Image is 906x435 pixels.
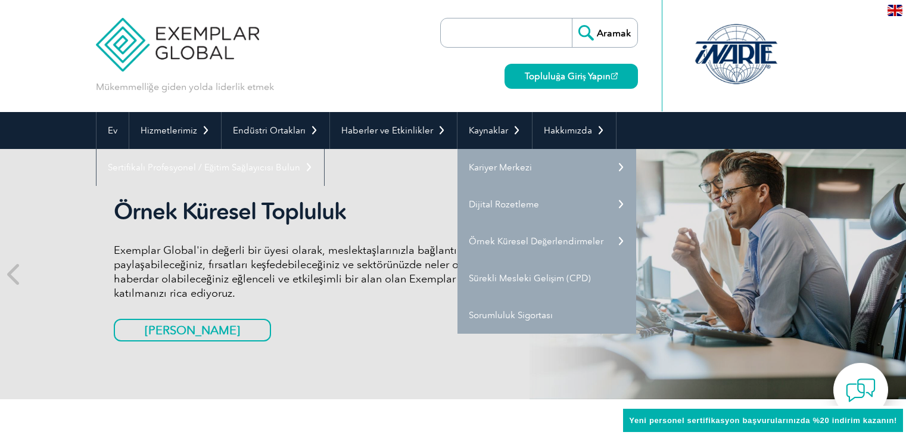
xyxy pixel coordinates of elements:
font: Kaynaklar [469,125,508,136]
img: en [888,5,902,16]
a: Topluluğa Giriş Yapın [505,64,637,89]
input: Aramak [572,18,637,47]
a: Kariyer Merkezi [457,149,636,186]
font: Ev [108,125,117,136]
a: Ev [96,112,129,149]
a: Dijital Rozetleme [457,186,636,223]
a: Örnek Küresel Değerlendirmeler [457,223,636,260]
font: Hakkımızda [544,125,592,136]
font: Örnek Küresel Topluluk [114,198,346,225]
font: Haberler ve Etkinlikler [341,125,433,136]
font: [PERSON_NAME] [145,323,240,337]
font: Hizmetlerimiz [141,125,197,136]
a: Sertifikalı Profesyonel / Eğitim Sağlayıcısı Bulun [96,149,324,186]
font: Kariyer Merkezi [469,162,532,173]
a: Hakkımızda [533,112,616,149]
font: Sertifikalı Profesyonel / Eğitim Sağlayıcısı Bulun [108,162,300,173]
font: Dijital Rozetleme [469,199,539,210]
font: Sorumluluk Sigortası [469,310,553,321]
a: Sorumluluk Sigortası [457,297,636,334]
font: Topluluğa Giriş Yapın [525,71,611,82]
a: [PERSON_NAME] [114,319,271,341]
a: Hizmetlerimiz [129,112,221,149]
font: Sürekli Mesleki Gelişim (CPD) [469,273,591,284]
img: open_square.png [611,73,618,79]
font: Exemplar Global'in değerli bir üyesi olarak, meslektaşlarınızla bağlantı kurabileceğiniz, bilgi p... [114,244,561,300]
a: Haberler ve Etkinlikler [330,112,457,149]
a: Endüstri Ortakları [222,112,329,149]
img: contact-chat.png [846,375,876,405]
a: Kaynaklar [457,112,532,149]
font: Örnek Küresel Değerlendirmeler [469,236,604,247]
font: Endüstri Ortakları [233,125,306,136]
a: Sürekli Mesleki Gelişim (CPD) [457,260,636,297]
font: Yeni personel sertifikasyon başvurularınızda %20 indirim kazanın! [629,416,897,425]
font: Mükemmelliğe giden yolda liderlik etmek [96,81,274,92]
